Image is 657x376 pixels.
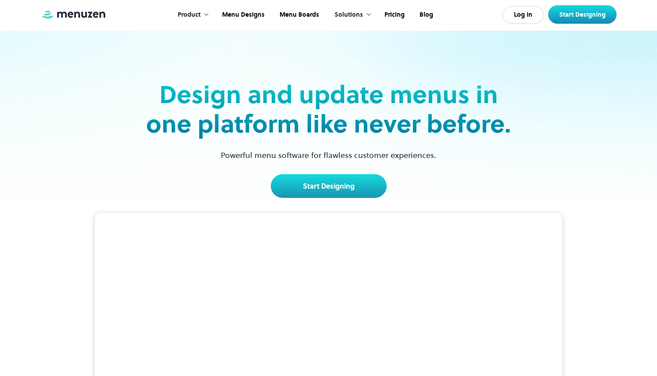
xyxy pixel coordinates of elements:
a: Start Designing [548,5,617,24]
div: Product [169,1,214,29]
h2: Design and update menus in one platform like never before. [144,80,514,139]
p: Powerful menu software for flawless customer experiences. [210,149,447,161]
a: Start Designing [271,174,387,198]
a: Log In [503,6,544,24]
a: Menu Designs [214,1,271,29]
div: Solutions [334,10,363,20]
a: Pricing [376,1,411,29]
div: Solutions [326,1,376,29]
a: Menu Boards [271,1,326,29]
a: Blog [411,1,440,29]
div: Product [178,10,201,20]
